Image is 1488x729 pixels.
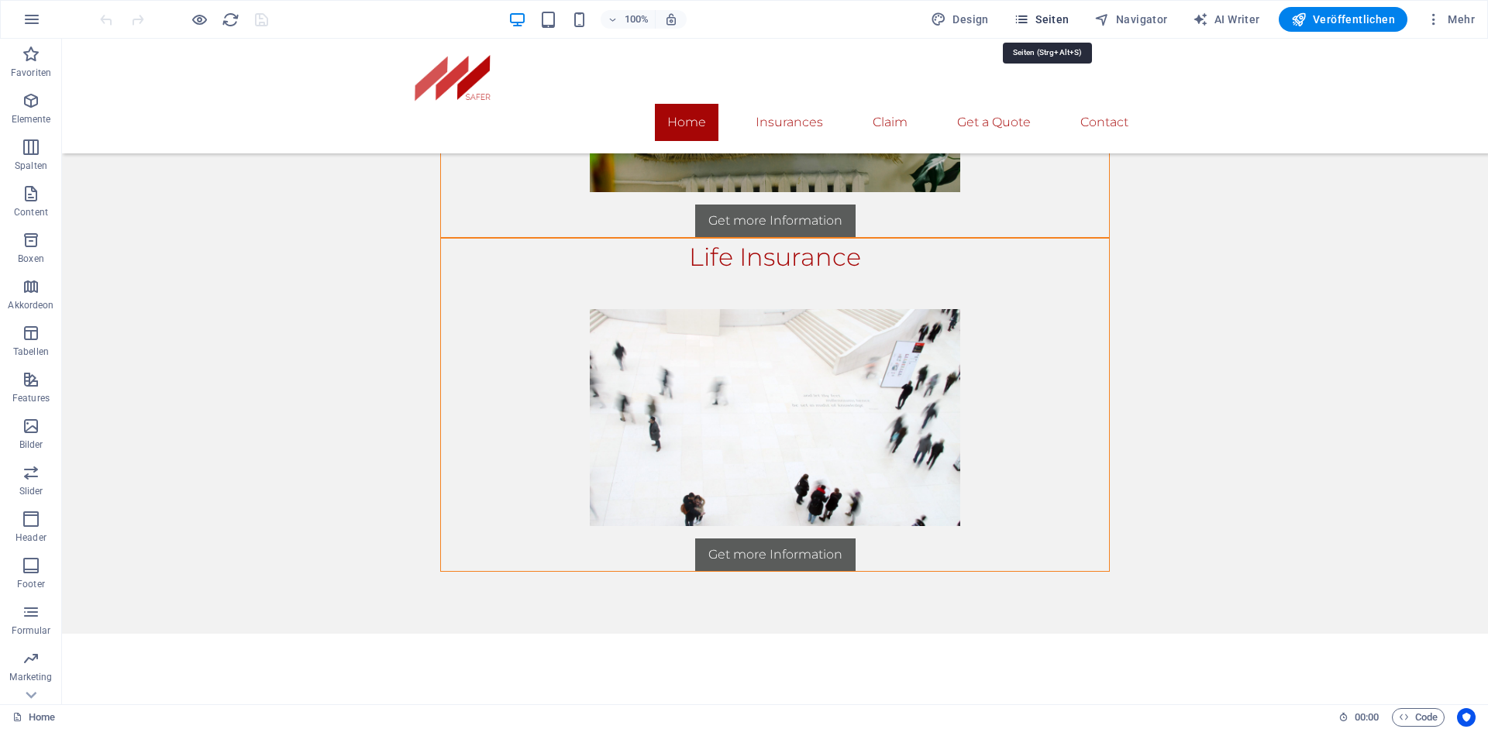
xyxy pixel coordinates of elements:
span: Navigator [1094,12,1168,27]
p: Marketing [9,671,52,683]
button: reload [221,10,239,29]
p: Akkordeon [8,299,53,311]
a: Klick, um Auswahl aufzuheben. Doppelklick öffnet Seitenverwaltung [12,708,55,727]
p: Content [14,206,48,218]
span: Design [931,12,989,27]
p: Favoriten [11,67,51,79]
button: Veröffentlichen [1279,7,1407,32]
span: Veröffentlichen [1291,12,1395,27]
button: Klicke hier, um den Vorschau-Modus zu verlassen [190,10,208,29]
p: Features [12,392,50,404]
p: Formular [12,624,51,637]
p: Slider [19,485,43,497]
i: Seite neu laden [222,11,239,29]
p: Footer [17,578,45,590]
p: Boxen [18,253,44,265]
span: Code [1399,708,1438,727]
p: Bilder [19,438,43,451]
p: Elemente [12,113,51,126]
span: AI Writer [1193,12,1260,27]
button: Code [1392,708,1445,727]
button: Navigator [1088,7,1174,32]
h6: Session-Zeit [1338,708,1379,727]
span: 00 00 [1355,708,1379,727]
button: Design [925,7,995,32]
span: Seiten [1014,12,1069,27]
p: Tabellen [13,346,49,358]
button: Seiten [1007,7,1076,32]
i: Bei Größenänderung Zoomstufe automatisch an das gewählte Gerät anpassen. [664,12,678,26]
button: Usercentrics [1457,708,1476,727]
button: AI Writer [1187,7,1266,32]
p: Spalten [15,160,47,172]
span: : [1366,711,1368,723]
span: [DOMAIN_NAME] [98,660,315,690]
button: 100% [601,10,656,29]
button: Mehr [1420,7,1481,32]
p: Header [15,531,46,544]
h6: 100% [624,10,649,29]
span: Mehr [1426,12,1475,27]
